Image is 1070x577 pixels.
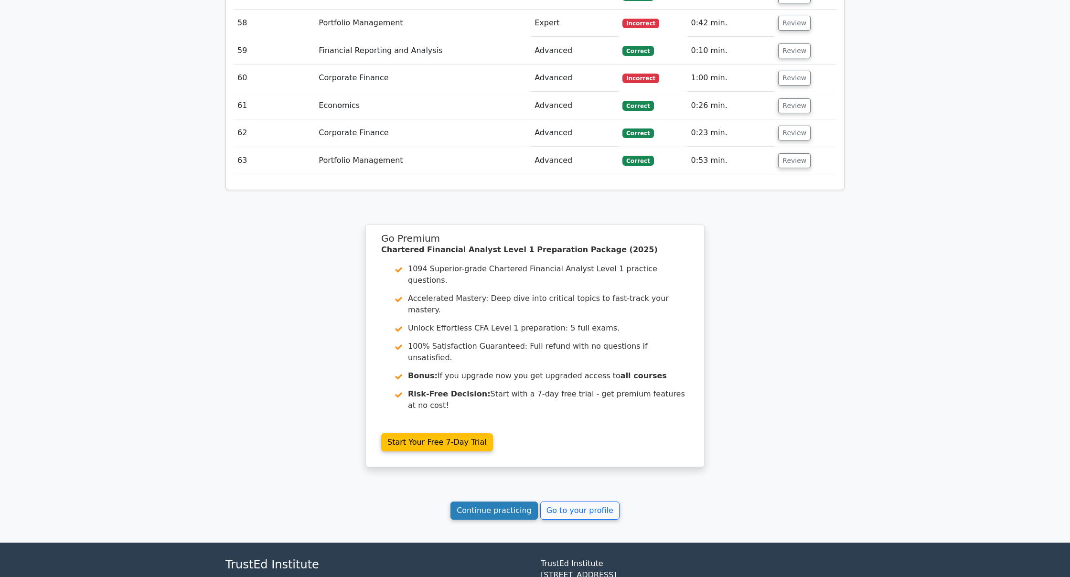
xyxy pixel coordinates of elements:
button: Review [778,16,811,31]
td: 1:00 min. [687,64,775,92]
td: Advanced [531,119,619,147]
td: Corporate Finance [315,119,531,147]
td: 0:42 min. [687,10,775,37]
td: 60 [234,64,315,92]
td: 0:26 min. [687,92,775,119]
span: Correct [622,128,653,138]
td: 61 [234,92,315,119]
td: Advanced [531,147,619,174]
h4: TrustEd Institute [225,558,529,572]
td: Economics [315,92,531,119]
td: Advanced [531,64,619,92]
td: 63 [234,147,315,174]
td: 62 [234,119,315,147]
a: Start Your Free 7-Day Trial [381,433,493,451]
td: 0:23 min. [687,119,775,147]
span: Incorrect [622,74,659,83]
button: Review [778,71,811,85]
td: Corporate Finance [315,64,531,92]
td: 0:10 min. [687,37,775,64]
span: Incorrect [622,19,659,28]
td: Expert [531,10,619,37]
a: Continue practicing [450,502,538,520]
td: Portfolio Management [315,10,531,37]
td: Advanced [531,37,619,64]
a: Go to your profile [540,502,620,520]
button: Review [778,126,811,140]
td: 59 [234,37,315,64]
td: 58 [234,10,315,37]
td: Financial Reporting and Analysis [315,37,531,64]
span: Correct [622,101,653,110]
button: Review [778,98,811,113]
td: Advanced [531,92,619,119]
button: Review [778,153,811,168]
td: 0:53 min. [687,147,775,174]
span: Correct [622,46,653,55]
span: Correct [622,156,653,165]
td: Portfolio Management [315,147,531,174]
button: Review [778,43,811,58]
